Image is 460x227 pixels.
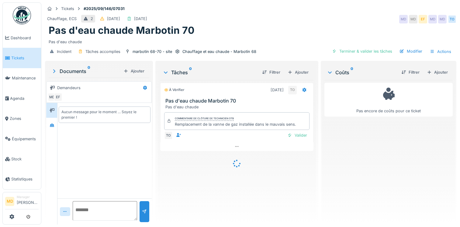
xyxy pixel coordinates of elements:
[164,131,173,140] div: TO
[48,93,56,101] div: MD
[57,85,81,91] div: Demandeurs
[57,49,71,54] div: Incident
[409,15,417,23] div: MD
[448,15,456,23] div: TO
[175,121,296,127] div: Remplacement de la vanne de gaz installée dans le mauvais sens.
[163,69,257,76] div: Tâches
[3,28,41,48] a: Dashboard
[165,104,311,110] div: Pas d'eau chaude
[88,68,90,75] sup: 0
[288,86,297,94] div: TO
[10,96,39,101] span: Agenda
[17,195,39,208] li: [PERSON_NAME]
[182,49,256,54] div: Chauffage et eau chaude - Marbotin 68
[47,16,77,22] div: Chauffage, ECS
[327,69,396,76] div: Coûts
[121,67,147,75] div: Ajouter
[330,47,395,55] div: Terminer & valider les tâches
[260,68,283,76] div: Filtrer
[10,116,39,121] span: Zones
[285,131,310,139] div: Valider
[3,48,41,68] a: Tickets
[107,16,120,22] div: [DATE]
[13,6,31,24] img: Badge_color-CXgf-gQk.svg
[11,176,39,182] span: Statistiques
[11,35,39,41] span: Dashboard
[51,68,121,75] div: Documents
[5,195,39,209] a: MD Manager[PERSON_NAME]
[85,49,120,54] div: Tâches accomplies
[328,86,449,114] div: Pas encore de coûts pour ce ticket
[175,117,234,121] div: Commentaire de clôture de Technicien Otb
[133,49,172,54] div: marbotin 68-70 - site
[91,16,93,22] div: 2
[134,16,147,22] div: [DATE]
[271,87,284,93] div: [DATE]
[164,87,184,93] div: À vérifier
[424,68,450,76] div: Ajouter
[438,15,447,23] div: MD
[3,109,41,129] a: Zones
[3,88,41,108] a: Agenda
[3,149,41,169] a: Stock
[285,68,311,76] div: Ajouter
[428,15,437,23] div: MD
[17,195,39,199] div: Manager
[189,69,192,76] sup: 0
[11,55,39,61] span: Tickets
[61,109,148,120] div: Aucun message pour le moment … Soyez le premier !
[3,68,41,88] a: Maintenance
[11,156,39,162] span: Stock
[427,47,454,56] div: Actions
[351,69,353,76] sup: 0
[3,129,41,149] a: Équipements
[5,197,14,206] li: MD
[12,136,39,142] span: Équipements
[165,98,311,104] h3: Pas d'eau chaude Marbotin 70
[12,75,39,81] span: Maintenance
[49,37,453,45] div: Pas d'eau chaude
[397,47,425,55] div: Modifier
[399,68,422,76] div: Filtrer
[54,93,62,101] div: EF
[3,169,41,189] a: Statistiques
[61,6,74,12] div: Tickets
[419,15,427,23] div: EF
[81,6,127,12] strong: #2025/09/146/07031
[399,15,408,23] div: MD
[49,25,195,36] h1: Pas d'eau chaude Marbotin 70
